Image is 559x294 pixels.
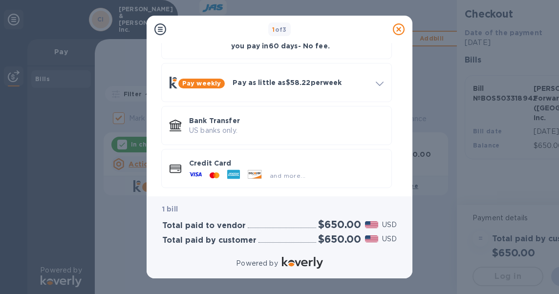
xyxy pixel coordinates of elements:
[162,236,257,245] h3: Total paid by customer
[365,235,378,242] img: USD
[282,257,323,269] img: Logo
[233,78,368,87] p: Pay as little as $58.22 per week
[236,258,278,269] p: Powered by
[162,221,246,231] h3: Total paid to vendor
[162,205,178,213] b: 1 bill
[270,172,305,179] span: and more...
[318,233,361,245] h2: $650.00
[189,116,384,126] p: Bank Transfer
[318,218,361,231] h2: $650.00
[365,221,378,228] img: USD
[189,126,384,136] p: US banks only.
[182,80,221,87] b: Pay weekly
[382,220,397,230] p: USD
[189,158,384,168] p: Credit Card
[272,26,275,33] span: 1
[272,26,287,33] b: of 3
[382,234,397,244] p: USD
